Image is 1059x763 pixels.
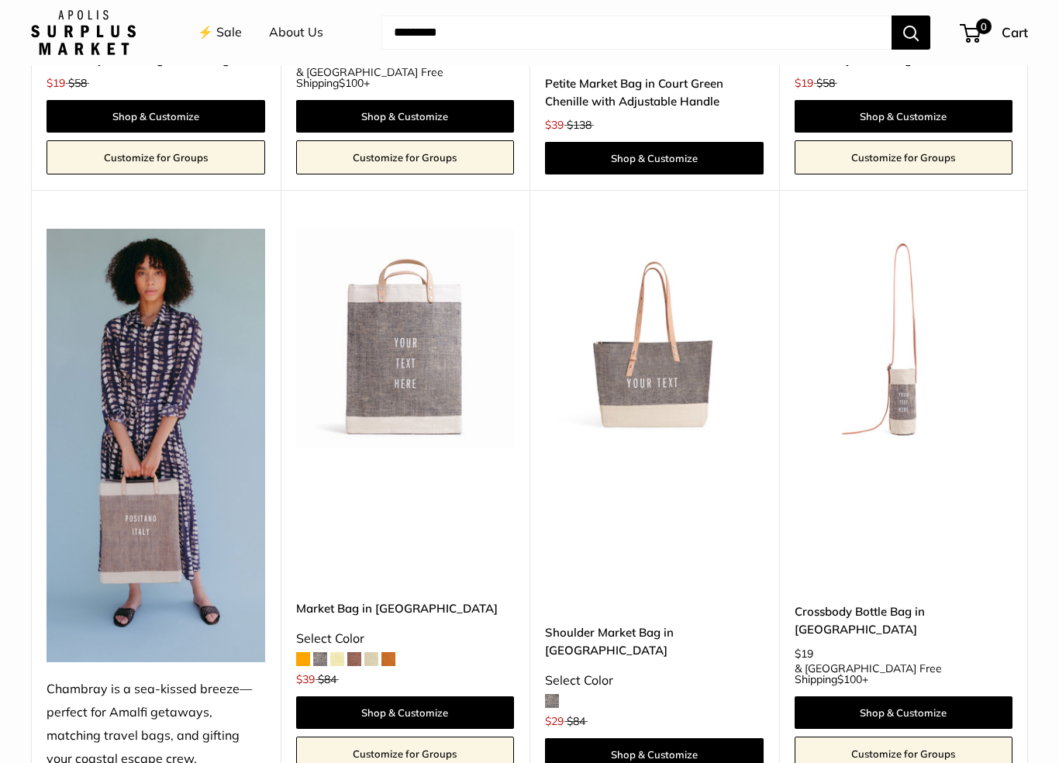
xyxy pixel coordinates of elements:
[837,672,862,686] span: $100
[567,714,585,728] span: $84
[545,623,764,660] a: Shoulder Market Bag in [GEOGRAPHIC_DATA]
[198,21,242,44] a: ⚡️ Sale
[795,663,1013,685] span: & [GEOGRAPHIC_DATA] Free Shipping +
[296,672,315,686] span: $39
[545,142,764,174] a: Shop & Customize
[31,10,136,55] img: Apolis: Surplus Market
[47,100,265,133] a: Shop & Customize
[47,76,65,90] span: $19
[47,229,265,662] img: Chambray is a sea-kissed breeze—perfect for Amalfi getaways, matching travel bags, and gifting yo...
[816,76,835,90] span: $58
[976,19,992,34] span: 0
[795,602,1013,639] a: Crossbody Bottle Bag in [GEOGRAPHIC_DATA]
[545,669,764,692] div: Select Color
[545,714,564,728] span: $29
[1002,24,1028,40] span: Cart
[296,229,515,447] img: description_Make it yours with personalized text
[795,647,813,661] span: $19
[381,16,892,50] input: Search...
[545,118,564,132] span: $39
[296,229,515,447] a: description_Make it yours with personalized textdescription_Our first every Chambray Jute bag...
[795,229,1013,447] img: description_Our first Crossbody Bottle Bag
[545,74,764,111] a: Petite Market Bag in Court Green Chenille with Adjustable Handle
[795,140,1013,174] a: Customize for Groups
[318,672,336,686] span: $84
[961,20,1028,45] a: 0 Cart
[545,229,764,447] a: description_Our first Chambray Shoulder Market Bagdescription_Adjustable soft leather handle
[296,67,515,88] span: & [GEOGRAPHIC_DATA] Free Shipping +
[296,599,515,617] a: Market Bag in [GEOGRAPHIC_DATA]
[795,100,1013,133] a: Shop & Customize
[795,696,1013,729] a: Shop & Customize
[47,140,265,174] a: Customize for Groups
[795,229,1013,447] a: description_Our first Crossbody Bottle Bagdescription_Effortless style no matter where you are
[296,696,515,729] a: Shop & Customize
[892,16,930,50] button: Search
[339,76,364,90] span: $100
[68,76,87,90] span: $58
[296,140,515,174] a: Customize for Groups
[296,627,515,651] div: Select Color
[269,21,323,44] a: About Us
[296,100,515,133] a: Shop & Customize
[545,229,764,447] img: description_Our first Chambray Shoulder Market Bag
[567,118,592,132] span: $138
[795,76,813,90] span: $19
